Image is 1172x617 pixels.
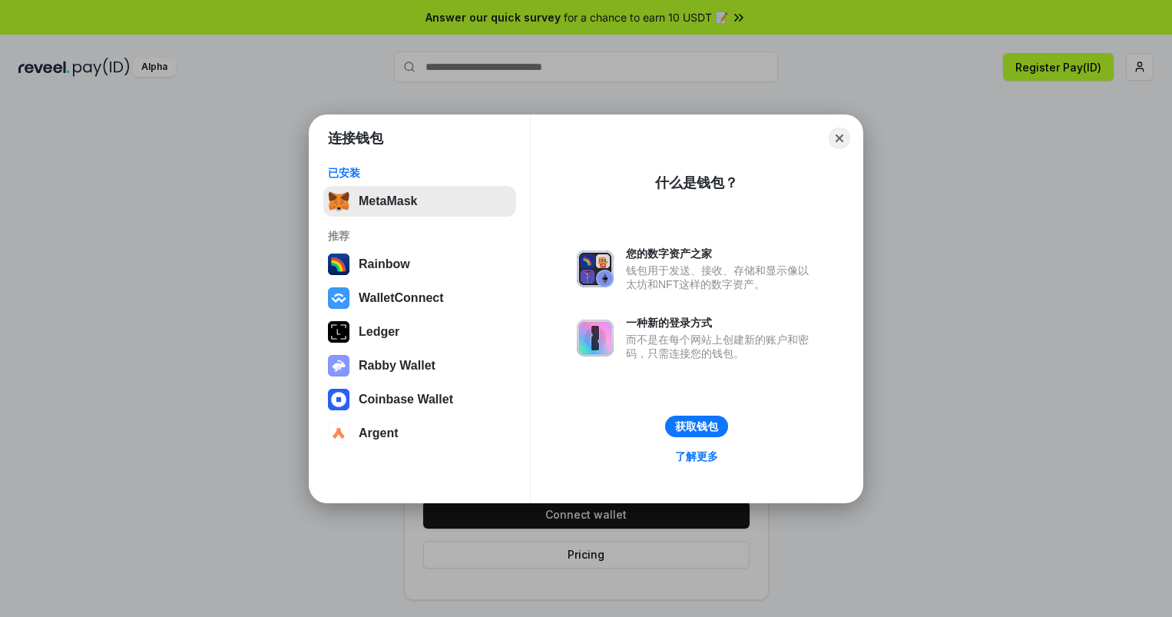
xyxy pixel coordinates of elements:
img: svg+xml,%3Csvg%20width%3D%2228%22%20height%3D%2228%22%20viewBox%3D%220%200%2028%2028%22%20fill%3D... [328,423,349,444]
img: svg+xml,%3Csvg%20width%3D%22120%22%20height%3D%22120%22%20viewBox%3D%220%200%20120%20120%22%20fil... [328,254,349,275]
div: MetaMask [359,194,417,208]
a: 了解更多 [666,446,727,466]
div: 什么是钱包？ [655,174,738,192]
div: Rainbow [359,257,410,271]
div: Rabby Wallet [359,359,435,373]
div: Ledger [359,325,399,339]
h1: 连接钱包 [328,129,383,148]
button: Close [829,128,850,149]
button: Coinbase Wallet [323,384,516,415]
div: WalletConnect [359,291,444,305]
div: 一种新的登录方式 [626,316,816,330]
div: 您的数字资产之家 [626,247,816,260]
div: 而不是在每个网站上创建新的账户和密码，只需连接您的钱包。 [626,333,816,360]
div: 钱包用于发送、接收、存储和显示像以太坊和NFT这样的数字资产。 [626,264,816,291]
div: Coinbase Wallet [359,393,453,406]
button: Ledger [323,317,516,347]
div: 获取钱包 [675,420,718,433]
div: Argent [359,426,399,440]
img: svg+xml,%3Csvg%20fill%3D%22none%22%20height%3D%2233%22%20viewBox%3D%220%200%2035%2033%22%20width%... [328,191,349,212]
div: 已安装 [328,166,512,180]
img: svg+xml,%3Csvg%20xmlns%3D%22http%3A%2F%2Fwww.w3.org%2F2000%2Fsvg%22%20width%3D%2228%22%20height%3... [328,321,349,343]
button: Rabby Wallet [323,350,516,381]
div: 了解更多 [675,449,718,463]
div: 推荐 [328,229,512,243]
button: MetaMask [323,186,516,217]
img: svg+xml,%3Csvg%20width%3D%2228%22%20height%3D%2228%22%20viewBox%3D%220%200%2028%2028%22%20fill%3D... [328,389,349,410]
button: Rainbow [323,249,516,280]
button: Argent [323,418,516,449]
button: WalletConnect [323,283,516,313]
button: 获取钱包 [665,416,728,437]
img: svg+xml,%3Csvg%20xmlns%3D%22http%3A%2F%2Fwww.w3.org%2F2000%2Fsvg%22%20fill%3D%22none%22%20viewBox... [328,355,349,377]
img: svg+xml,%3Csvg%20width%3D%2228%22%20height%3D%2228%22%20viewBox%3D%220%200%2028%2028%22%20fill%3D... [328,287,349,309]
img: svg+xml,%3Csvg%20xmlns%3D%22http%3A%2F%2Fwww.w3.org%2F2000%2Fsvg%22%20fill%3D%22none%22%20viewBox... [577,320,614,357]
img: svg+xml,%3Csvg%20xmlns%3D%22http%3A%2F%2Fwww.w3.org%2F2000%2Fsvg%22%20fill%3D%22none%22%20viewBox... [577,250,614,287]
